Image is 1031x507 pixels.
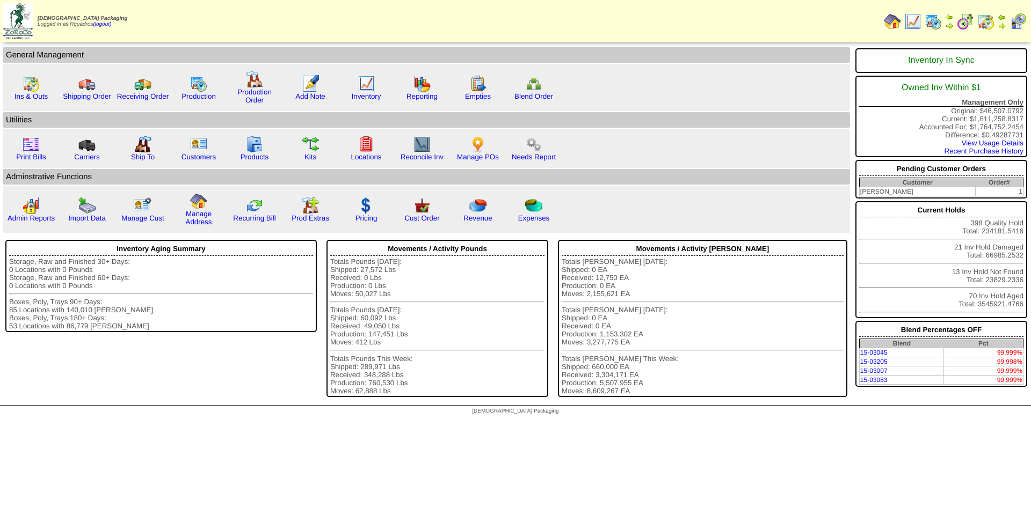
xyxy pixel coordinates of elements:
[78,136,96,153] img: truck3.gif
[358,197,375,214] img: dollar.gif
[944,348,1023,357] td: 99.999%
[860,349,888,356] a: 15-03045
[352,92,381,100] a: Inventory
[944,376,1023,385] td: 99.999%
[945,147,1023,155] a: Recent Purchase History
[859,178,975,187] th: Customer
[976,187,1023,196] td: 1
[957,13,974,30] img: calendarblend.gif
[16,153,46,161] a: Print Bills
[23,136,40,153] img: invoice2.gif
[351,153,381,161] a: Locations
[78,197,96,214] img: import.gif
[14,92,48,100] a: Ins & Outs
[3,169,850,185] td: Adminstrative Functions
[355,214,377,222] a: Pricing
[246,197,263,214] img: reconcile.gif
[944,357,1023,366] td: 99.998%
[74,153,99,161] a: Carriers
[68,214,106,222] a: Import Data
[998,13,1006,21] img: arrowleft.gif
[181,153,216,161] a: Customers
[134,75,151,92] img: truck2.gif
[292,214,329,222] a: Prod Extras
[518,214,550,222] a: Expenses
[330,242,544,256] div: Movements / Activity Pounds
[233,214,275,222] a: Recurring Bill
[884,13,901,30] img: home.gif
[860,367,888,374] a: 15-03007
[302,197,319,214] img: prodextras.gif
[962,139,1023,147] a: View Usage Details
[190,136,207,153] img: customers.gif
[512,153,556,161] a: Needs Report
[562,258,844,395] div: Totals [PERSON_NAME] [DATE]: Shipped: 0 EA Received: 12,750 EA Production: 0 EA Moves: 2,155,621 ...
[246,71,263,88] img: factory.gif
[859,187,975,196] td: [PERSON_NAME]
[859,323,1023,337] div: Blend Percentages OFF
[190,193,207,210] img: home.gif
[945,21,954,30] img: arrowright.gif
[237,88,272,104] a: Production Order
[469,75,487,92] img: workorder.gif
[134,136,151,153] img: factory2.gif
[859,339,943,348] th: Blend
[241,153,269,161] a: Products
[406,92,438,100] a: Reporting
[859,50,1023,71] div: Inventory In Sync
[93,21,111,27] a: (logout)
[304,153,316,161] a: Kits
[976,178,1023,187] th: Order#
[302,136,319,153] img: workflow.gif
[472,408,558,414] span: [DEMOGRAPHIC_DATA] Packaging
[358,136,375,153] img: locations.gif
[23,197,40,214] img: graph2.png
[63,92,111,100] a: Shipping Order
[860,376,888,384] a: 15-03083
[1010,13,1027,30] img: calendarcustomer.gif
[859,203,1023,217] div: Current Holds
[860,358,888,365] a: 15-03205
[945,13,954,21] img: arrowleft.gif
[465,92,491,100] a: Empties
[295,92,325,100] a: Add Note
[463,214,492,222] a: Revenue
[904,13,921,30] img: line_graph.gif
[401,153,444,161] a: Reconcile Inv
[302,75,319,92] img: orders.gif
[181,92,216,100] a: Production
[944,366,1023,376] td: 99.999%
[131,153,155,161] a: Ship To
[38,16,127,27] span: Logged in as Rquadros
[469,136,487,153] img: po.png
[78,75,96,92] img: truck.gif
[330,258,544,395] div: Totals Pounds [DATE]: Shipped: 27,572 Lbs Received: 0 Lbs Production: 0 Lbs Moves: 50,027 Lbs Tot...
[3,3,33,39] img: zoroco-logo-small.webp
[38,16,127,21] span: [DEMOGRAPHIC_DATA] Packaging
[855,201,1027,318] div: 398 Quality Hold Total: 234181.5416 21 Inv Hold Damaged Total: 66985.2532 13 Inv Hold Not Found T...
[8,214,55,222] a: Admin Reports
[859,78,1023,98] div: Owned Inv Within $1
[3,47,850,63] td: General Management
[944,339,1023,348] th: Pct
[413,197,431,214] img: cust_order.png
[9,242,313,256] div: Inventory Aging Summary
[514,92,553,100] a: Blend Order
[469,197,487,214] img: pie_chart.png
[562,242,844,256] div: Movements / Activity [PERSON_NAME]
[925,13,942,30] img: calendarprod.gif
[457,153,499,161] a: Manage POs
[3,112,850,128] td: Utilities
[133,197,153,214] img: managecust.png
[121,214,164,222] a: Manage Cust
[413,136,431,153] img: line_graph2.gif
[190,75,207,92] img: calendarprod.gif
[9,258,313,330] div: Storage, Raw and Finished 30+ Days: 0 Locations with 0 Pounds Storage, Raw and Finished 60+ Days:...
[525,75,542,92] img: network.png
[859,98,1023,107] div: Management Only
[246,136,263,153] img: cabinet.gif
[186,210,212,226] a: Manage Address
[117,92,169,100] a: Receiving Order
[977,13,994,30] img: calendarinout.gif
[23,75,40,92] img: calendarinout.gif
